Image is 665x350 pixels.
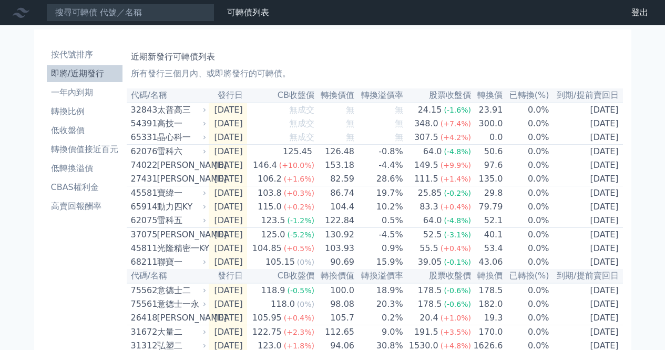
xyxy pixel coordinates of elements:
[47,105,122,118] li: 轉換比例
[472,255,503,269] td: 43.06
[355,200,404,214] td: 10.2%
[550,117,623,131] td: [DATE]
[315,214,355,228] td: 122.84
[472,186,503,201] td: 29.8
[47,86,122,99] li: 一年內到期
[404,269,472,283] th: 股票收盤價
[157,214,204,227] div: 雷科五
[209,186,247,201] td: [DATE]
[550,297,623,311] td: [DATE]
[315,325,355,339] td: 112.65
[247,88,315,103] th: CB收盤價
[355,255,404,269] td: 15.9%
[131,131,155,144] div: 65331
[157,187,204,199] div: 寶緯一
[441,328,471,336] span: (+3.5%)
[227,7,269,17] a: 可轉債列表
[157,326,204,338] div: 大量二
[503,311,549,325] td: 0.0%
[441,203,471,211] span: (+0.4%)
[503,117,549,131] td: 0.0%
[315,311,355,325] td: 105.7
[279,161,314,169] span: (+10.0%)
[503,131,549,145] td: 0.0%
[209,131,247,145] td: [DATE]
[472,103,503,117] td: 23.91
[472,88,503,103] th: 轉換價
[503,145,549,159] td: 0.0%
[355,297,404,311] td: 20.3%
[315,200,355,214] td: 104.4
[441,244,471,253] span: (+0.4%)
[395,132,403,142] span: 無
[259,228,288,241] div: 125.0
[441,119,471,128] span: (+7.4%)
[472,131,503,145] td: 0.0
[416,187,444,199] div: 25.85
[250,242,284,255] div: 104.85
[284,189,314,197] span: (+0.3%)
[251,159,279,172] div: 146.4
[550,228,623,242] td: [DATE]
[289,105,314,115] span: 無成交
[47,143,122,156] li: 轉換價值接近百元
[503,325,549,339] td: 0.0%
[550,172,623,186] td: [DATE]
[131,51,619,63] h1: 近期新發行可轉債列表
[472,228,503,242] td: 40.1
[47,179,122,196] a: CBAS權利金
[550,131,623,145] td: [DATE]
[444,106,471,114] span: (-1.6%)
[472,283,503,297] td: 178.5
[441,314,471,322] span: (+1.0%)
[284,175,314,183] span: (+1.6%)
[550,214,623,228] td: [DATE]
[550,103,623,117] td: [DATE]
[315,186,355,201] td: 86.74
[250,312,284,324] div: 105.95
[550,311,623,325] td: [DATE]
[157,298,204,311] div: 意德士一永
[444,286,471,295] span: (-0.6%)
[255,187,284,199] div: 103.8
[131,312,155,324] div: 26418
[346,118,354,128] span: 無
[472,269,503,283] th: 轉換價
[503,242,549,255] td: 0.0%
[47,48,122,61] li: 按代號排序
[355,172,404,186] td: 28.6%
[416,104,444,116] div: 24.15
[157,145,204,158] div: 雷科六
[355,186,404,201] td: 19.7%
[503,269,549,283] th: 已轉換(%)
[444,216,471,225] span: (-4.8%)
[131,201,155,213] div: 65914
[157,173,204,185] div: [PERSON_NAME]
[284,244,314,253] span: (+0.5%)
[472,158,503,172] td: 97.6
[416,298,444,311] div: 178.5
[472,311,503,325] td: 19.3
[209,117,247,131] td: [DATE]
[131,242,155,255] div: 45811
[247,269,315,283] th: CB收盤價
[131,298,155,311] div: 75561
[131,67,619,80] p: 所有發行三個月內、或即將發行的可轉債。
[287,216,314,225] span: (-1.2%)
[472,242,503,255] td: 53.4
[472,200,503,214] td: 79.79
[444,258,471,266] span: (-0.1%)
[412,117,441,130] div: 348.0
[355,269,404,283] th: 轉換溢價率
[284,328,314,336] span: (+2.3%)
[209,103,247,117] td: [DATE]
[47,122,122,139] a: 低收盤價
[157,312,204,324] div: [PERSON_NAME]
[209,242,247,255] td: [DATE]
[550,283,623,297] td: [DATE]
[315,145,355,159] td: 126.48
[417,242,441,255] div: 55.5
[503,255,549,269] td: 0.0%
[131,145,155,158] div: 62076
[550,200,623,214] td: [DATE]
